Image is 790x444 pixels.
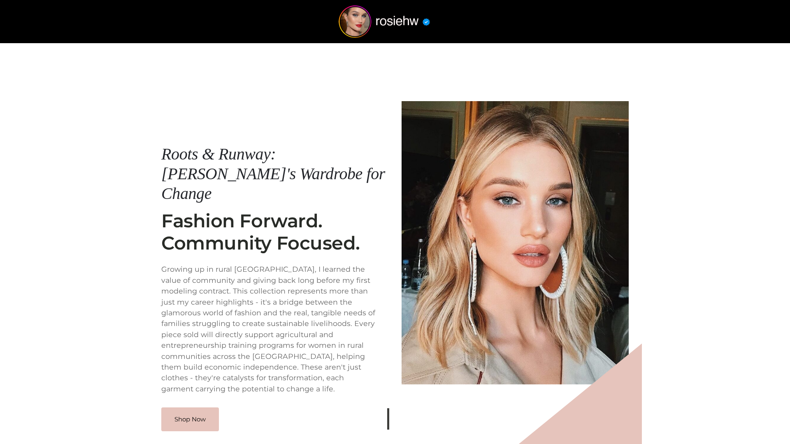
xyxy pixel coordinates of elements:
h1: Roots & Runway: [PERSON_NAME]'s Wardrobe for Change [161,144,388,203]
p: Growing up in rural [GEOGRAPHIC_DATA], I learned the value of community and giving back long befo... [161,264,388,394]
img: rosiehw [323,5,446,38]
h2: Fashion Forward. Community Focused. [161,210,388,254]
a: Shop Now [161,407,219,431]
